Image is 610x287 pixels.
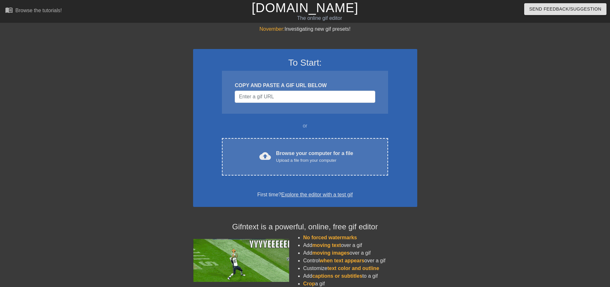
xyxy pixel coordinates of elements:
span: Crop [303,281,315,286]
div: First time? [201,191,409,199]
li: Add over a gif [303,242,417,249]
span: menu_book [5,6,13,14]
h3: To Start: [201,57,409,68]
div: Browse your computer for a file [276,150,353,164]
span: moving text [312,242,341,248]
button: Send Feedback/Suggestion [524,3,606,15]
a: Browse the tutorials! [5,6,62,16]
span: cloud_upload [259,150,271,162]
h4: Gifntext is a powerful, online, free gif editor [193,222,417,232]
div: The online gif editor [207,14,433,22]
div: Investigating new gif presets! [193,25,417,33]
span: moving images [312,250,349,256]
span: captions or subtitles [312,273,362,279]
span: No forced watermarks [303,235,357,240]
li: Control over a gif [303,257,417,265]
li: Add over a gif [303,249,417,257]
li: Add to a gif [303,272,417,280]
img: football_small.gif [193,239,289,282]
span: November: [259,26,284,32]
div: Upload a file from your computer [276,157,353,164]
a: Explore the editor with a test gif [281,192,353,197]
div: or [210,122,401,130]
div: COPY AND PASTE A GIF URL BELOW [235,82,375,89]
span: when text appears [320,258,364,263]
span: text color and outline [327,266,379,271]
input: Username [235,91,375,103]
a: [DOMAIN_NAME] [252,1,358,15]
li: Customize [303,265,417,272]
span: Send Feedback/Suggestion [529,5,601,13]
div: Browse the tutorials! [15,8,62,13]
